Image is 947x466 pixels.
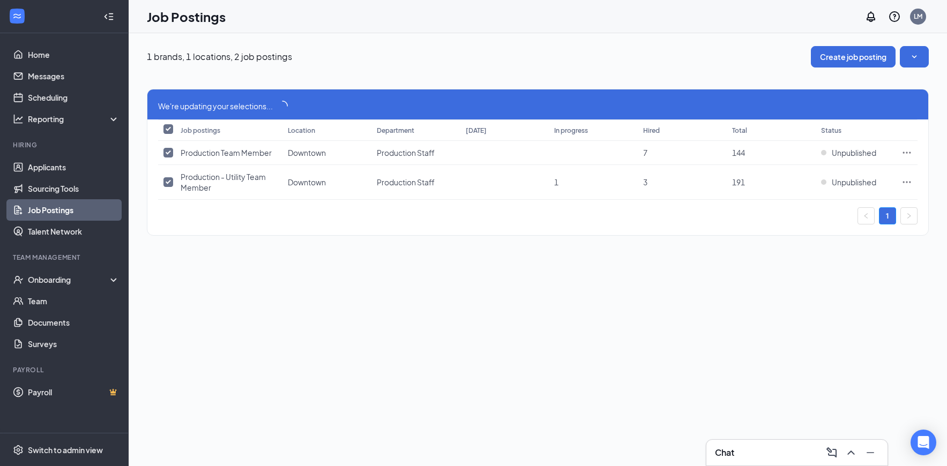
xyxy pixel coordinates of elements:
span: Production Staff [377,148,435,157]
button: right [900,207,918,224]
button: left [857,207,875,224]
svg: Settings [13,445,24,455]
p: 1 brands, 1 locations, 2 job postings [147,51,292,63]
div: Department [377,126,414,135]
svg: QuestionInfo [888,10,901,23]
button: SmallChevronDown [900,46,929,67]
span: We're updating your selections... [158,100,273,112]
button: Minimize [862,444,879,461]
td: Production Staff [371,141,460,165]
a: 1 [879,208,896,224]
td: Downtown [282,165,371,200]
svg: Notifications [864,10,877,23]
th: Hired [638,119,727,141]
div: Team Management [13,253,117,262]
span: loading [275,99,290,114]
svg: Collapse [103,11,114,22]
span: 144 [732,148,745,157]
li: 1 [879,207,896,224]
button: Create job posting [811,46,896,67]
span: 7 [643,148,647,157]
button: ComposeMessage [823,444,840,461]
svg: ComposeMessage [825,446,838,459]
a: Messages [28,65,120,87]
a: Talent Network [28,221,120,242]
th: Total [727,119,816,141]
a: PayrollCrown [28,381,120,403]
li: Previous Page [857,207,875,224]
span: 191 [732,177,745,187]
span: right [906,213,912,219]
a: Home [28,44,120,65]
div: Open Intercom Messenger [911,430,936,455]
div: Switch to admin view [28,445,103,455]
svg: Minimize [864,446,877,459]
div: Onboarding [28,274,110,285]
button: ChevronUp [842,444,860,461]
div: Payroll [13,365,117,374]
span: Downtown [288,177,326,187]
th: Status [816,119,896,141]
li: Next Page [900,207,918,224]
svg: UserCheck [13,274,24,285]
th: In progress [549,119,638,141]
a: Surveys [28,333,120,355]
svg: Ellipses [901,147,912,158]
h1: Job Postings [147,7,226,26]
div: Reporting [28,114,120,124]
svg: Ellipses [901,177,912,187]
th: [DATE] [460,119,549,141]
a: Team [28,290,120,312]
span: left [863,213,869,219]
div: LM [914,12,922,21]
span: Production - Utility Team Member [181,172,266,192]
span: Unpublished [832,147,876,158]
td: Downtown [282,141,371,165]
div: Location [288,126,315,135]
a: Scheduling [28,87,120,108]
a: Documents [28,312,120,333]
svg: WorkstreamLogo [12,11,23,21]
span: Unpublished [832,177,876,187]
a: Job Postings [28,199,120,221]
svg: Analysis [13,114,24,124]
a: Sourcing Tools [28,178,120,199]
svg: ChevronUp [845,446,857,459]
h3: Chat [715,447,734,459]
svg: SmallChevronDown [909,51,920,62]
td: Production Staff [371,165,460,200]
div: Job postings [181,126,220,135]
span: Downtown [288,148,326,157]
span: 1 [554,177,558,187]
div: Hiring [13,140,117,149]
a: Applicants [28,156,120,178]
span: 3 [643,177,647,187]
span: Production Team Member [181,148,272,157]
span: Production Staff [377,177,435,187]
